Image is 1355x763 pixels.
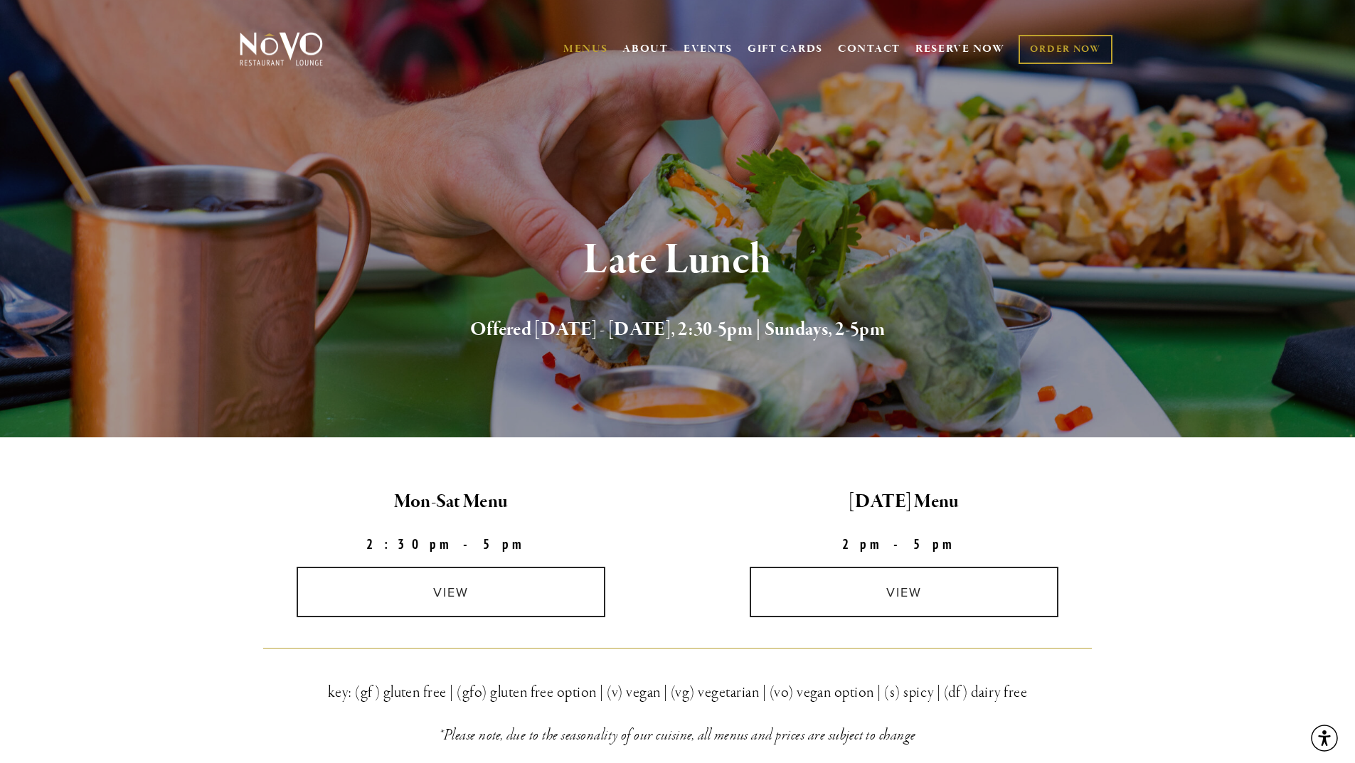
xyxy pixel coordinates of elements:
[750,567,1058,617] a: view
[263,680,1093,705] h3: key: (gf) gluten free | (gfo) gluten free option | (v) vegan | (vg) vegetarian | (vo) vegan optio...
[263,238,1093,284] h1: Late Lunch
[297,567,605,617] a: view
[842,535,966,553] strong: 2pm-5pm
[563,42,608,56] a: MENUS
[366,535,536,553] strong: 2:30pm-5pm
[684,42,733,56] a: EVENTS
[915,36,1005,63] a: RESERVE NOW
[690,487,1119,517] h2: [DATE] Menu
[439,725,916,745] em: *Please note, due to the seasonality of our cuisine, all menus and prices are subject to change
[237,31,326,67] img: Novo Restaurant &amp; Lounge
[263,315,1093,345] h2: Offered [DATE] - [DATE], 2:30-5pm | Sundays, 2-5pm
[1019,35,1112,64] a: ORDER NOW
[838,36,900,63] a: CONTACT
[748,36,823,63] a: GIFT CARDS
[622,42,669,56] a: ABOUT
[237,487,666,517] h2: Mon-Sat Menu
